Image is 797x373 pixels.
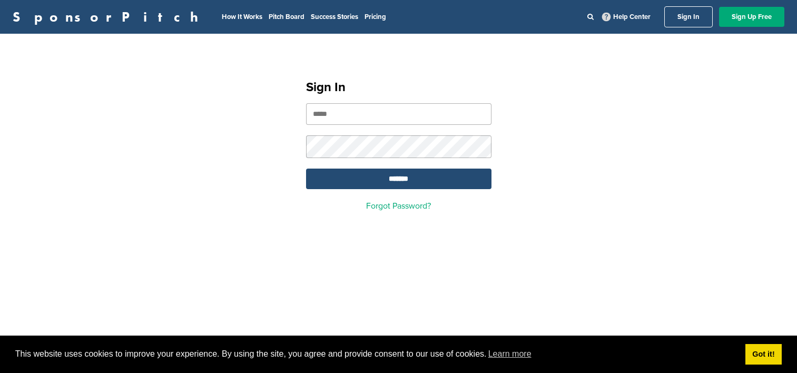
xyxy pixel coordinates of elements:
h1: Sign In [306,78,491,97]
a: Forgot Password? [366,201,431,211]
a: Sign In [664,6,713,27]
a: Help Center [600,11,653,23]
a: How It Works [222,13,262,21]
a: Pitch Board [269,13,304,21]
span: This website uses cookies to improve your experience. By using the site, you agree and provide co... [15,346,737,362]
a: Sign Up Free [719,7,784,27]
a: dismiss cookie message [745,344,782,365]
a: SponsorPitch [13,10,205,24]
a: Success Stories [311,13,358,21]
a: Pricing [365,13,386,21]
a: learn more about cookies [487,346,533,362]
